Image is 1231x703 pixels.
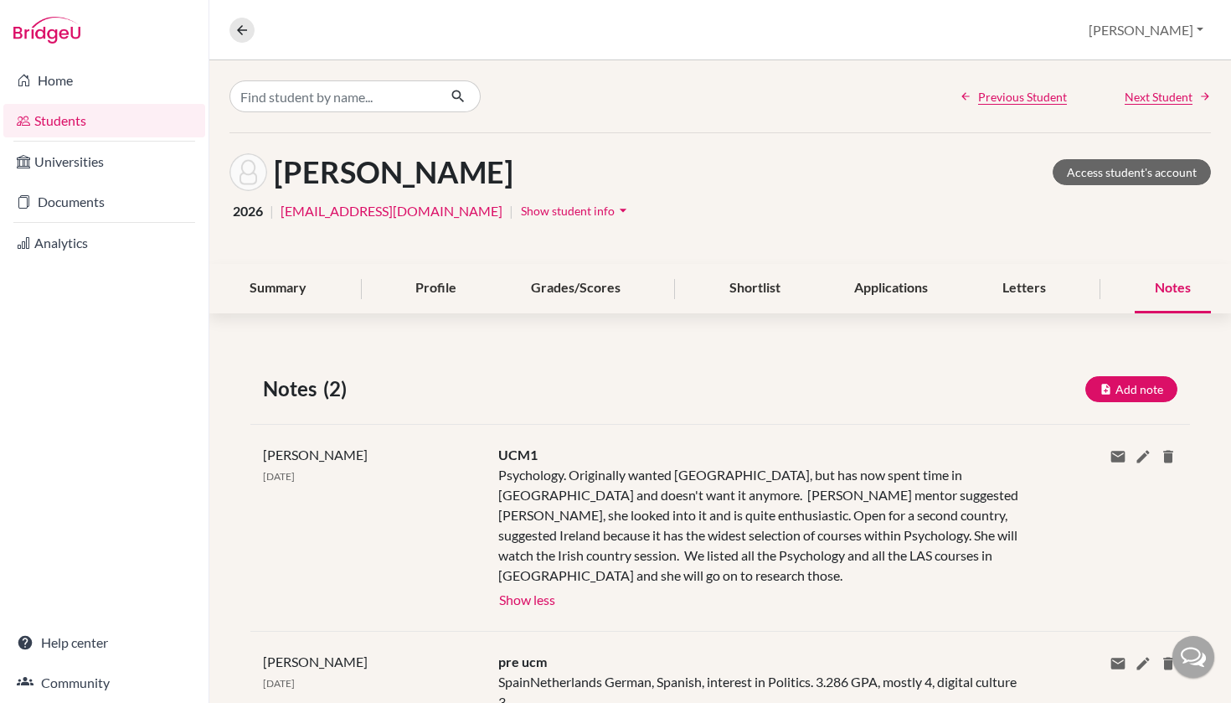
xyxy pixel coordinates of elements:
[233,201,263,221] span: 2026
[229,153,267,191] img: Niki Kosztolányi's avatar
[263,447,368,463] span: [PERSON_NAME]
[1085,376,1177,402] button: Add note
[323,374,353,404] span: (2)
[270,201,274,221] span: |
[263,470,295,483] span: [DATE]
[1125,88,1211,106] a: Next Student
[511,264,641,313] div: Grades/Scores
[3,145,205,178] a: Universities
[263,374,323,404] span: Notes
[1135,264,1211,313] div: Notes
[615,202,631,219] i: arrow_drop_down
[281,201,502,221] a: [EMAIL_ADDRESS][DOMAIN_NAME]
[1125,88,1192,106] span: Next Student
[3,185,205,219] a: Documents
[3,64,205,97] a: Home
[263,654,368,669] span: [PERSON_NAME]
[395,264,476,313] div: Profile
[3,666,205,700] a: Community
[498,654,547,669] span: pre ucm
[498,465,1022,586] div: Psychology. Originally wanted [GEOGRAPHIC_DATA], but has now spent time in [GEOGRAPHIC_DATA] and ...
[3,226,205,260] a: Analytics
[709,264,801,313] div: Shortlist
[3,626,205,659] a: Help center
[1053,159,1211,185] a: Access student's account
[1081,14,1211,46] button: [PERSON_NAME]
[509,201,513,221] span: |
[229,264,327,313] div: Summary
[498,586,556,611] button: Show less
[982,264,1066,313] div: Letters
[978,88,1067,106] span: Previous Student
[520,198,632,224] button: Show student infoarrow_drop_down
[274,154,513,190] h1: [PERSON_NAME]
[229,80,437,112] input: Find student by name...
[13,17,80,44] img: Bridge-U
[263,677,295,690] span: [DATE]
[960,88,1067,106] a: Previous Student
[3,104,205,137] a: Students
[521,204,615,218] span: Show student info
[834,264,948,313] div: Applications
[498,447,538,463] span: UCM1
